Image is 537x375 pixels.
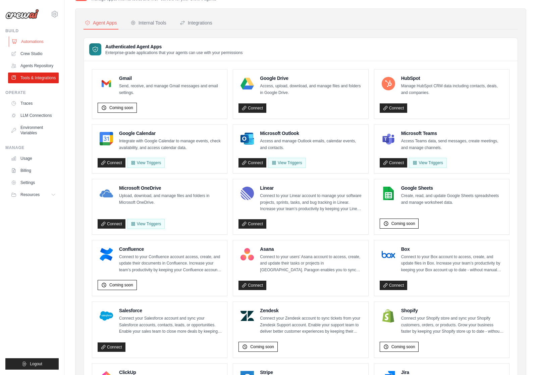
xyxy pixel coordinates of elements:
p: Connect to your Box account to access, create, and update files in Box. Increase your team’s prod... [401,254,504,274]
a: Usage [8,153,59,164]
p: Manage HubSpot CRM data including contacts, deals, and companies. [401,83,504,96]
a: Traces [8,98,59,109]
img: Logo [5,9,39,19]
p: Access, upload, download, and manage files and folders in Google Drive. [260,83,363,96]
img: Google Drive Logo [240,77,254,90]
: View Triggers [268,158,306,168]
button: View Triggers [127,158,165,168]
h4: Google Sheets [401,185,504,191]
img: Google Sheets Logo [382,187,395,200]
img: Salesforce Logo [100,309,113,323]
h4: Microsoft Teams [401,130,504,137]
span: Coming soon [391,221,415,226]
a: Connect [238,158,266,168]
div: Agent Apps [85,19,117,26]
a: Connect [238,103,266,113]
: View Triggers [409,158,446,168]
h3: Authenticated Agent Apps [105,43,243,50]
div: Operate [5,90,59,95]
p: Connect your Salesforce account and sync your Salesforce accounts, contacts, leads, or opportunit... [119,315,222,335]
p: Integrate with Google Calendar to manage events, check availability, and access calendar data. [119,138,222,151]
span: Resources [20,192,40,197]
h4: HubSpot [401,75,504,82]
p: Connect to your Confluence account access, create, and update their documents in Confluence. Incr... [119,254,222,274]
img: Zendesk Logo [240,309,254,323]
img: Microsoft OneDrive Logo [100,187,113,200]
img: Confluence Logo [100,248,113,261]
h4: Linear [260,185,363,191]
a: Connect [380,281,408,290]
a: Connect [380,158,408,168]
h4: Google Calendar [119,130,222,137]
h4: Microsoft Outlook [260,130,363,137]
h4: Salesforce [119,307,222,314]
img: Linear Logo [240,187,254,200]
p: Enterprise-grade applications that your agents can use with your permissions [105,50,243,55]
p: Connect your Zendesk account to sync tickets from your Zendesk Support account. Enable your suppo... [260,315,363,335]
a: Connect [98,342,125,352]
h4: Shopify [401,307,504,314]
a: Connect [238,281,266,290]
a: LLM Connections [8,110,59,121]
button: Resources [8,189,59,200]
p: Upload, download, and manage files and folders in Microsoft OneDrive. [119,193,222,206]
button: Internal Tools [129,17,168,30]
span: Coming soon [391,344,415,349]
a: Connect [98,158,125,168]
div: Manage [5,145,59,150]
a: Connect [98,219,125,229]
span: Coming soon [109,105,133,110]
span: Coming soon [250,344,274,349]
button: Logout [5,358,59,370]
img: Box Logo [382,248,395,261]
p: Access and manage Outlook emails, calendar events, and contacts. [260,138,363,151]
a: Billing [8,165,59,176]
img: Gmail Logo [100,77,113,90]
h4: Google Drive [260,75,363,82]
h4: Gmail [119,75,222,82]
div: Integrations [180,19,212,26]
div: Internal Tools [130,19,166,26]
img: Shopify Logo [382,309,395,323]
: View Triggers [127,219,165,229]
a: Automations [9,36,59,47]
img: HubSpot Logo [382,77,395,90]
div: Build [5,28,59,34]
button: Integrations [178,17,214,30]
h4: Box [401,246,504,252]
a: Tools & Integrations [8,73,59,83]
h4: Asana [260,246,363,252]
h4: Confluence [119,246,222,252]
p: Access Teams data, send messages, create meetings, and manage channels. [401,138,504,151]
button: Agent Apps [84,17,118,30]
h4: Zendesk [260,307,363,314]
p: Connect to your users’ Asana account to access, create, and update their tasks or projects in [GE... [260,254,363,274]
img: Microsoft Teams Logo [382,132,395,145]
a: Connect [238,219,266,229]
span: Coming soon [109,282,133,288]
a: Agents Repository [8,60,59,71]
a: Settings [8,177,59,188]
img: Asana Logo [240,248,254,261]
a: Environment Variables [8,122,59,138]
h4: Microsoft OneDrive [119,185,222,191]
img: Google Calendar Logo [100,132,113,145]
p: Send, receive, and manage Gmail messages and email settings. [119,83,222,96]
p: Connect to your Linear account to manage your software projects, sprints, tasks, and bug tracking... [260,193,363,213]
a: Connect [380,103,408,113]
img: Microsoft Outlook Logo [240,132,254,145]
p: Create, read, and update Google Sheets spreadsheets and manage worksheet data. [401,193,504,206]
span: Logout [30,361,42,367]
p: Connect your Shopify store and sync your Shopify customers, orders, or products. Grow your busine... [401,315,504,335]
a: Crew Studio [8,48,59,59]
